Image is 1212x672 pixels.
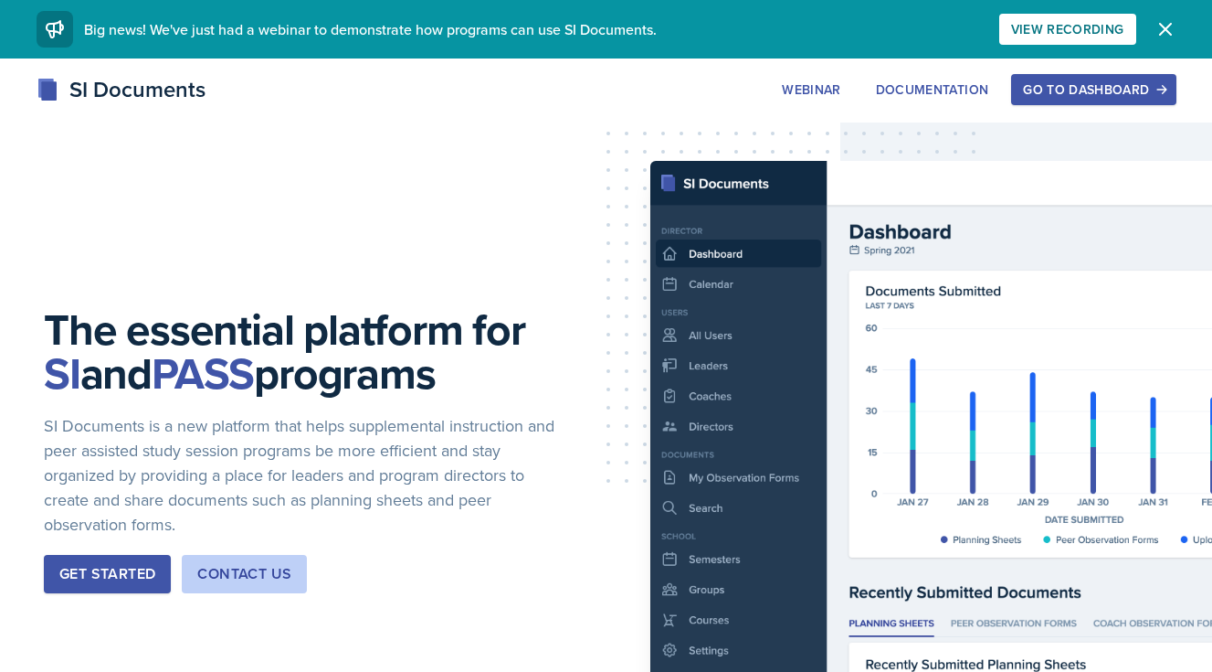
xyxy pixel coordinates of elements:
[1011,22,1124,37] div: View Recording
[84,19,657,39] span: Big news! We've just had a webinar to demonstrate how programs can use SI Documents.
[770,74,852,105] button: Webinar
[37,73,206,106] div: SI Documents
[59,563,155,585] div: Get Started
[1011,74,1175,105] button: Go to Dashboard
[197,563,291,585] div: Contact Us
[1023,82,1164,97] div: Go to Dashboard
[782,82,840,97] div: Webinar
[182,555,307,593] button: Contact Us
[999,14,1136,45] button: View Recording
[864,74,1001,105] button: Documentation
[876,82,989,97] div: Documentation
[44,555,171,593] button: Get Started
